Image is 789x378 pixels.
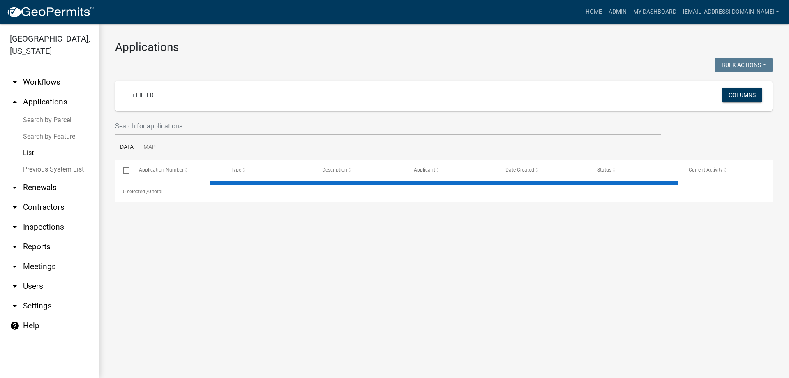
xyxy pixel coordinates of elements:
[222,160,314,180] datatable-header-cell: Type
[10,321,20,331] i: help
[322,167,347,173] span: Description
[115,40,773,54] h3: Applications
[231,167,241,173] span: Type
[115,118,661,135] input: Search for applications
[582,4,605,20] a: Home
[597,167,611,173] span: Status
[115,160,131,180] datatable-header-cell: Select
[505,167,534,173] span: Date Created
[10,222,20,232] i: arrow_drop_down
[715,58,773,72] button: Bulk Actions
[131,160,222,180] datatable-header-cell: Application Number
[123,189,148,195] span: 0 selected /
[125,88,160,102] a: + Filter
[10,97,20,107] i: arrow_drop_up
[139,167,184,173] span: Application Number
[722,88,762,102] button: Columns
[406,160,498,180] datatable-header-cell: Applicant
[10,242,20,252] i: arrow_drop_down
[10,77,20,87] i: arrow_drop_down
[10,301,20,311] i: arrow_drop_down
[10,183,20,192] i: arrow_drop_down
[414,167,435,173] span: Applicant
[589,160,681,180] datatable-header-cell: Status
[605,4,630,20] a: Admin
[680,4,782,20] a: [EMAIL_ADDRESS][DOMAIN_NAME]
[115,181,773,202] div: 0 total
[498,160,589,180] datatable-header-cell: Date Created
[314,160,406,180] datatable-header-cell: Description
[10,262,20,271] i: arrow_drop_down
[115,135,138,161] a: Data
[138,135,161,161] a: Map
[630,4,680,20] a: My Dashboard
[10,281,20,291] i: arrow_drop_down
[689,167,723,173] span: Current Activity
[681,160,773,180] datatable-header-cell: Current Activity
[10,202,20,212] i: arrow_drop_down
